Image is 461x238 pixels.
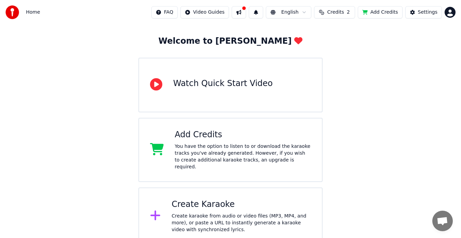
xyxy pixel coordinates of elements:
button: Credits2 [314,6,355,18]
div: Watch Quick Start Video [173,78,273,89]
div: Create Karaoke [172,199,311,210]
button: FAQ [151,6,178,18]
span: 2 [347,9,350,16]
div: You have the option to listen to or download the karaoke tracks you've already generated. However... [175,143,311,170]
div: Welcome to [PERSON_NAME] [159,36,303,47]
button: Settings [405,6,442,18]
span: Credits [327,9,344,16]
div: Create karaoke from audio or video files (MP3, MP4, and more), or paste a URL to instantly genera... [172,213,311,233]
button: Video Guides [180,6,229,18]
div: Add Credits [175,129,311,140]
span: Home [26,9,40,16]
nav: breadcrumb [26,9,40,16]
div: Settings [418,9,437,16]
button: Add Credits [358,6,403,18]
div: Open chat [432,211,453,231]
img: youka [5,5,19,19]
